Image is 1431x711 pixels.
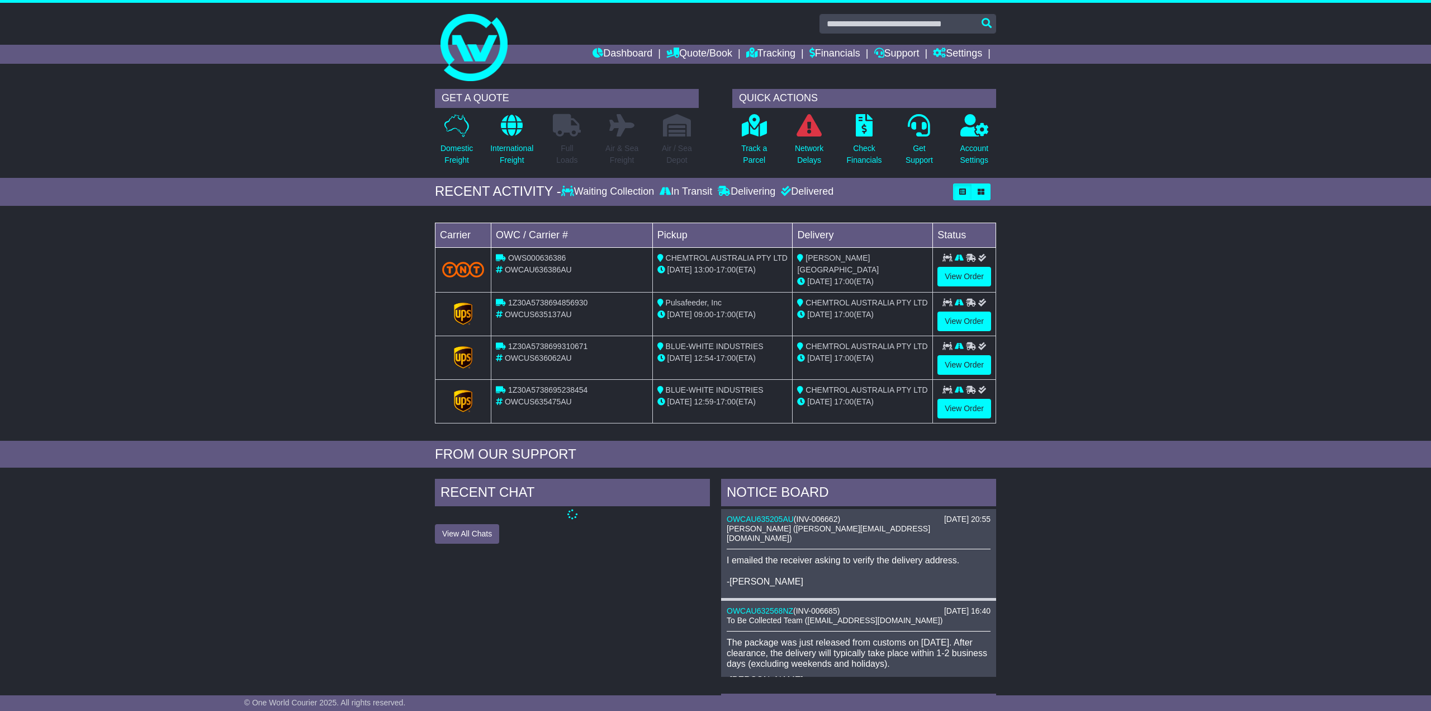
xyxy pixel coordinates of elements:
a: Support [874,45,920,64]
span: 13:00 [694,265,714,274]
span: 17:00 [716,310,736,319]
span: 12:59 [694,397,714,406]
span: [DATE] [667,310,692,319]
span: OWCUS635137AU [505,310,572,319]
span: CHEMTROL AUSTRALIA PTY LTD [805,298,927,307]
span: 1Z30A5738695238454 [508,385,587,394]
p: Get Support [906,143,933,166]
img: GetCarrierServiceLogo [454,390,473,412]
td: Delivery [793,223,933,247]
div: Delivering [715,186,778,198]
span: 17:00 [834,397,854,406]
span: [PERSON_NAME] ([PERSON_NAME][EMAIL_ADDRESS][DOMAIN_NAME]) [727,524,930,543]
td: OWC / Carrier # [491,223,653,247]
p: International Freight [490,143,533,166]
div: In Transit [657,186,715,198]
span: 17:00 [716,397,736,406]
div: NOTICE BOARD [721,479,996,509]
div: GET A QUOTE [435,89,699,108]
img: TNT_Domestic.png [442,262,484,277]
div: (ETA) [797,396,928,408]
div: QUICK ACTIONS [732,89,996,108]
span: 1Z30A5738694856930 [508,298,587,307]
div: Delivered [778,186,833,198]
div: - (ETA) [657,264,788,276]
div: ( ) [727,606,991,616]
p: Air / Sea Depot [662,143,692,166]
p: Network Delays [795,143,823,166]
span: INV-006685 [796,606,837,615]
span: 12:54 [694,354,714,362]
a: InternationalFreight [490,114,534,172]
div: [DATE] 20:55 [944,515,991,524]
div: - (ETA) [657,309,788,321]
span: CHEMTROL AUSTRALIA PTY LTD [805,385,927,394]
a: Track aParcel [741,114,767,172]
span: Pulsafeeder, Inc [666,298,722,307]
span: [DATE] [667,265,692,274]
span: [DATE] [667,354,692,362]
a: Settings [933,45,982,64]
div: (ETA) [797,352,928,364]
div: RECENT CHAT [435,479,710,509]
span: 09:00 [694,310,714,319]
span: [DATE] [807,310,832,319]
span: 17:00 [834,354,854,362]
a: NetworkDelays [794,114,824,172]
p: Track a Parcel [741,143,767,166]
span: [DATE] [807,354,832,362]
td: Status [933,223,996,247]
div: (ETA) [797,276,928,288]
img: GetCarrierServiceLogo [454,303,473,325]
span: © One World Courier 2025. All rights reserved. [244,698,406,707]
p: I emailed the receiver asking to verify the delivery address. -[PERSON_NAME] [727,555,991,587]
a: View Order [937,355,991,375]
a: Quote/Book [666,45,732,64]
span: [DATE] [807,277,832,286]
span: 17:00 [834,310,854,319]
span: 1Z30A5738699310671 [508,342,587,351]
div: Waiting Collection [561,186,657,198]
button: View All Chats [435,524,499,544]
a: GetSupport [905,114,934,172]
span: OWCUS636062AU [505,354,572,362]
a: View Order [937,312,991,331]
a: OWCAU632568NZ [727,606,793,615]
p: -[PERSON_NAME] [727,675,991,685]
a: DomesticFreight [440,114,473,172]
span: OWS000636386 [508,253,566,262]
p: Account Settings [960,143,989,166]
a: CheckFinancials [846,114,883,172]
td: Carrier [435,223,491,247]
span: 17:00 [716,265,736,274]
span: To Be Collected Team ([EMAIL_ADDRESS][DOMAIN_NAME]) [727,616,942,625]
img: GetCarrierServiceLogo [454,346,473,369]
span: BLUE-WHITE INDUSTRIES [666,342,764,351]
td: Pickup [652,223,793,247]
span: [DATE] [807,397,832,406]
p: Full Loads [553,143,581,166]
p: Air & Sea Freight [605,143,638,166]
a: View Order [937,399,991,418]
a: View Order [937,267,991,286]
a: Dashboard [593,45,652,64]
p: The package was just released from customs on [DATE]. After clearance, the delivery will typicall... [727,637,991,670]
span: [PERSON_NAME][GEOGRAPHIC_DATA] [797,253,879,274]
div: (ETA) [797,309,928,321]
div: - (ETA) [657,396,788,408]
span: BLUE-WHITE INDUSTRIES [666,385,764,394]
a: OWCAU635205AU [727,515,794,524]
span: OWCAU636386AU [505,265,572,274]
span: CHEMTROL AUSTRALIA PTY LTD [666,253,788,262]
div: FROM OUR SUPPORT [435,446,996,463]
div: ( ) [727,515,991,524]
a: Tracking [746,45,795,64]
div: [DATE] 16:40 [944,606,991,616]
span: OWCUS635475AU [505,397,572,406]
span: 17:00 [716,354,736,362]
p: Check Financials [847,143,882,166]
div: RECENT ACTIVITY - [435,183,561,200]
a: AccountSettings [960,114,989,172]
span: [DATE] [667,397,692,406]
span: 17:00 [834,277,854,286]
